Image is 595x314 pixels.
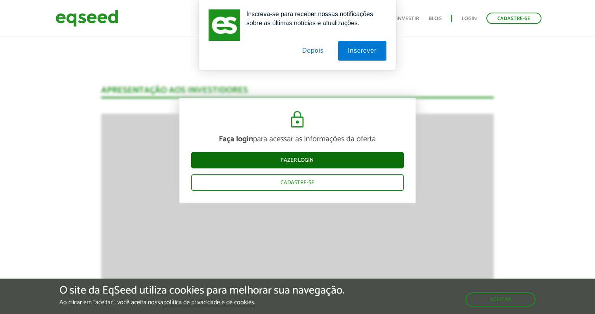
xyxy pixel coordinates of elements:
[288,110,307,129] img: cadeado.svg
[163,299,254,306] a: política de privacidade e de cookies
[209,9,240,41] img: notification icon
[59,284,344,297] h5: O site da EqSeed utiliza cookies para melhorar sua navegação.
[292,41,334,61] button: Depois
[191,174,404,191] a: Cadastre-se
[338,41,386,61] button: Inscrever
[59,299,344,306] p: Ao clicar em "aceitar", você aceita nossa .
[466,292,536,307] button: Aceitar
[240,9,386,28] div: Inscreva-se para receber nossas notificações sobre as últimas notícias e atualizações.
[191,152,404,168] a: Fazer login
[191,135,404,144] p: para acessar as informações da oferta
[219,133,253,146] strong: Faça login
